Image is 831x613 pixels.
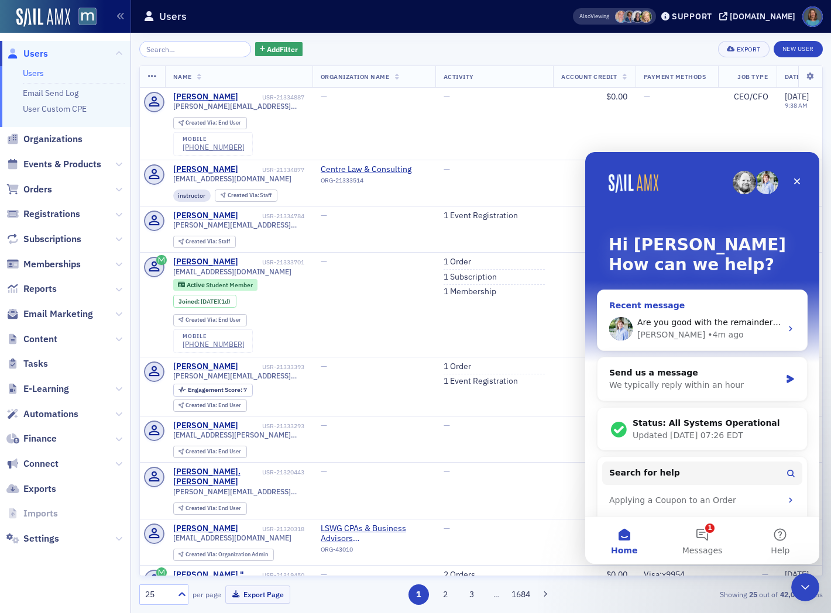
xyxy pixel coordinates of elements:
[606,91,627,102] span: $0.00
[173,279,258,291] div: Active: Active: Student Member
[52,177,120,189] div: [PERSON_NAME]
[183,136,245,143] div: mobile
[255,42,303,57] button: AddFilter
[23,258,81,271] span: Memberships
[444,257,471,267] a: 1 Order
[444,211,518,221] a: 1 Event Registration
[173,221,304,229] span: [PERSON_NAME][EMAIL_ADDRESS][DOMAIN_NAME]
[585,152,819,564] iframe: Intercom live chat
[240,525,304,533] div: USR-21320318
[186,447,218,455] span: Created Via :
[6,158,101,171] a: Events & Products
[24,364,196,376] div: Event Creation
[23,532,59,545] span: Settings
[26,394,52,402] span: Home
[188,387,247,393] div: 7
[444,73,474,81] span: Activity
[173,361,238,372] a: [PERSON_NAME]
[444,523,450,533] span: —
[321,569,327,580] span: —
[173,164,238,175] a: [PERSON_NAME]
[23,383,69,395] span: E-Learning
[6,357,48,370] a: Tasks
[78,8,97,26] img: SailAMX
[444,91,450,102] span: —
[785,73,830,81] span: Date Created
[6,183,52,196] a: Orders
[321,177,427,188] div: ORG-21333514
[159,9,187,23] h1: Users
[603,589,823,600] div: Showing out of items
[561,73,617,81] span: Account Credit
[23,483,56,495] span: Exports
[23,333,57,346] span: Content
[23,208,80,221] span: Registrations
[173,314,247,326] div: Created Via: End User
[240,212,304,220] div: USR-21334784
[774,41,823,57] a: New User
[747,589,759,600] strong: 25
[6,133,83,146] a: Organizations
[24,227,195,239] div: We typically reply within an hour
[70,8,97,27] a: View Homepage
[606,569,627,580] span: $0.00
[186,401,218,409] span: Created Via :
[201,297,219,305] span: [DATE]
[444,287,496,297] a: 1 Membership
[6,47,48,60] a: Users
[173,400,247,412] div: Created Via: End User
[444,466,450,477] span: —
[615,11,627,23] span: Dee Sullivan
[186,239,230,245] div: Staff
[23,233,81,246] span: Subscriptions
[644,91,650,102] span: —
[173,524,238,534] a: [PERSON_NAME]
[802,6,823,27] span: Profile
[240,259,304,266] div: USR-21333701
[188,385,243,394] span: Engagement Score :
[444,420,450,431] span: —
[511,584,531,605] button: 1684
[23,432,57,445] span: Finance
[173,174,291,183] span: [EMAIL_ADDRESS][DOMAIN_NAME]
[47,265,210,277] div: Status: All Systems Operational
[78,365,156,412] button: Messages
[631,11,644,23] span: Kelly Brown
[240,363,304,371] div: USR-21333393
[321,164,427,175] span: Centre Law & Consulting
[267,44,298,54] span: Add Filter
[321,91,327,102] span: —
[178,281,252,289] a: Active Student Member
[444,272,497,283] a: 1 Subscription
[139,41,251,57] input: Search…
[12,205,222,249] div: Send us a messageWe typically reply within an hour
[156,365,234,412] button: Help
[23,408,78,421] span: Automations
[173,570,260,601] div: [PERSON_NAME] "[PERSON_NAME]" [PERSON_NAME]
[579,12,590,20] div: Also
[321,256,327,267] span: —
[173,92,238,102] a: [PERSON_NAME]
[6,333,57,346] a: Content
[173,421,238,431] a: [PERSON_NAME]
[785,101,808,109] time: 9:38 AM
[173,431,304,439] span: [EMAIL_ADDRESS][PERSON_NAME][DOMAIN_NAME]
[488,589,504,600] span: …
[183,340,245,349] div: [PHONE_NUMBER]
[240,166,304,174] div: USR-21334877
[6,258,81,271] a: Memberships
[186,317,241,323] div: End User
[215,190,277,202] div: Created Via: Staff
[186,237,218,245] span: Created Via :
[183,143,245,151] a: [PHONE_NUMBER]
[16,8,70,27] img: SailAMX
[730,11,795,22] div: [DOMAIN_NAME]
[186,552,268,558] div: Organization Admin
